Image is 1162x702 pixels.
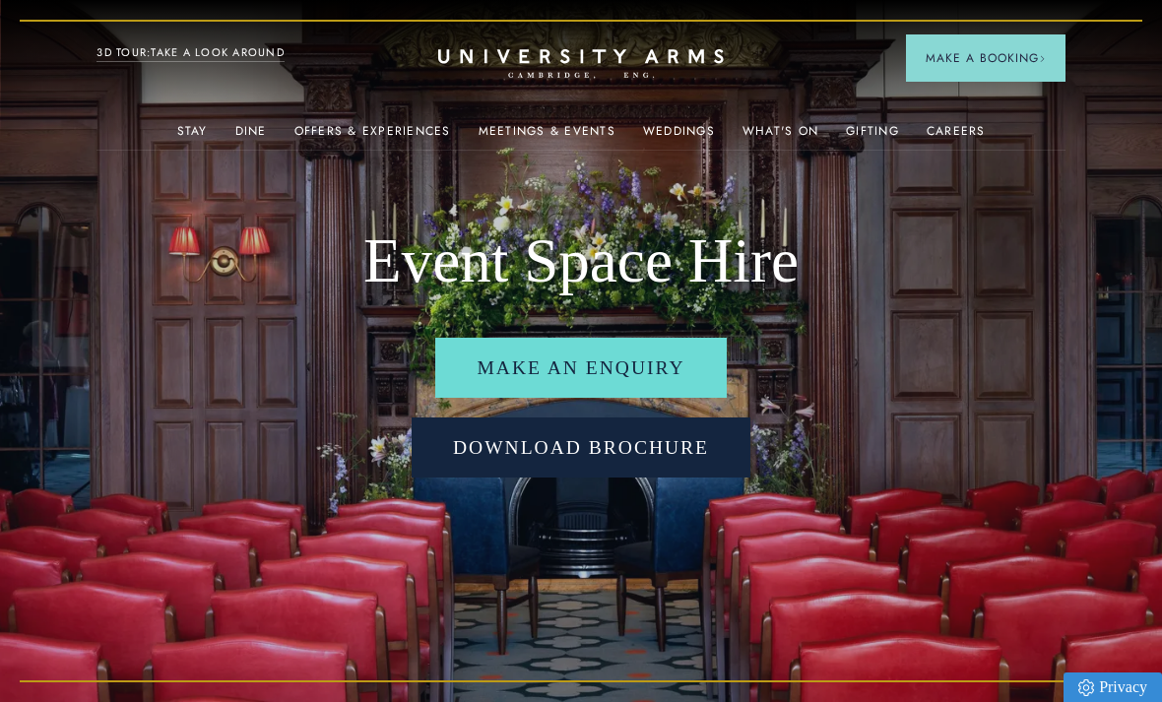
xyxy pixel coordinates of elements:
[438,49,724,80] a: Home
[412,417,750,478] a: Download Brochure
[742,124,818,150] a: What's On
[906,34,1065,82] button: Make a BookingArrow icon
[290,224,871,298] h1: Event Space Hire
[294,124,451,150] a: Offers & Experiences
[927,124,986,150] a: Careers
[177,124,208,150] a: Stay
[1078,679,1094,696] img: Privacy
[97,44,285,62] a: 3D TOUR:TAKE A LOOK AROUND
[235,124,267,150] a: Dine
[643,124,715,150] a: Weddings
[435,338,726,398] a: Make An Enquiry
[479,124,615,150] a: Meetings & Events
[1064,672,1162,702] a: Privacy
[1039,55,1046,62] img: Arrow icon
[846,124,899,150] a: Gifting
[926,49,1046,67] span: Make a Booking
